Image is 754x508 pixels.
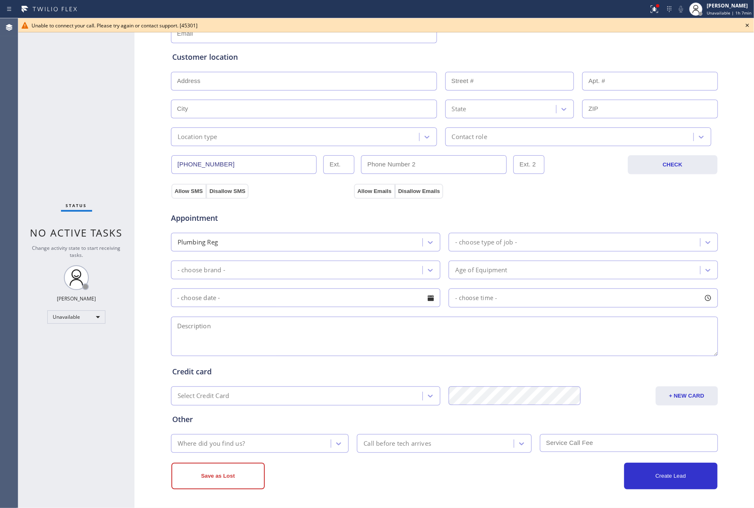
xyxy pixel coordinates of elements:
[582,72,718,90] input: Apt. #
[178,132,217,142] div: Location type
[171,288,440,307] input: - choose date -
[656,386,718,405] button: + NEW CARD
[171,212,352,224] span: Appointment
[32,244,121,259] span: Change activity state to start receiving tasks.
[354,184,395,199] button: Allow Emails
[361,155,507,174] input: Phone Number 2
[171,24,437,43] input: Email
[171,72,437,90] input: Address
[172,414,717,425] div: Other
[455,237,517,247] div: - choose type of job -
[455,265,508,275] div: Age of Equipment
[171,463,265,489] button: Save as Lost
[178,237,218,247] div: Plumbing Reg
[395,184,444,199] button: Disallow Emails
[206,184,249,199] button: Disallow SMS
[178,265,225,275] div: - choose brand -
[582,100,718,118] input: ZIP
[47,310,105,324] div: Unavailable
[707,10,752,16] span: Unavailable | 1h 7min
[178,391,229,401] div: Select Credit Card
[323,155,354,174] input: Ext.
[455,294,498,302] span: - choose time -
[172,366,717,377] div: Credit card
[57,295,96,302] div: [PERSON_NAME]
[66,203,87,208] span: Status
[171,184,206,199] button: Allow SMS
[513,155,544,174] input: Ext. 2
[624,463,717,489] button: Create Lead
[540,434,718,452] input: Service Call Fee
[32,22,198,29] span: Unable to connect your call. Please try again or contact support. [45301]
[178,439,245,448] div: Where did you find us?
[172,51,717,63] div: Customer location
[171,155,317,174] input: Phone Number
[452,104,466,114] div: State
[452,132,487,142] div: Contact role
[364,439,431,448] div: Call before tech arrives
[30,226,123,239] span: No active tasks
[445,72,574,90] input: Street #
[628,155,717,174] button: CHECK
[707,2,752,9] div: [PERSON_NAME]
[171,100,437,118] input: City
[675,3,687,15] button: Mute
